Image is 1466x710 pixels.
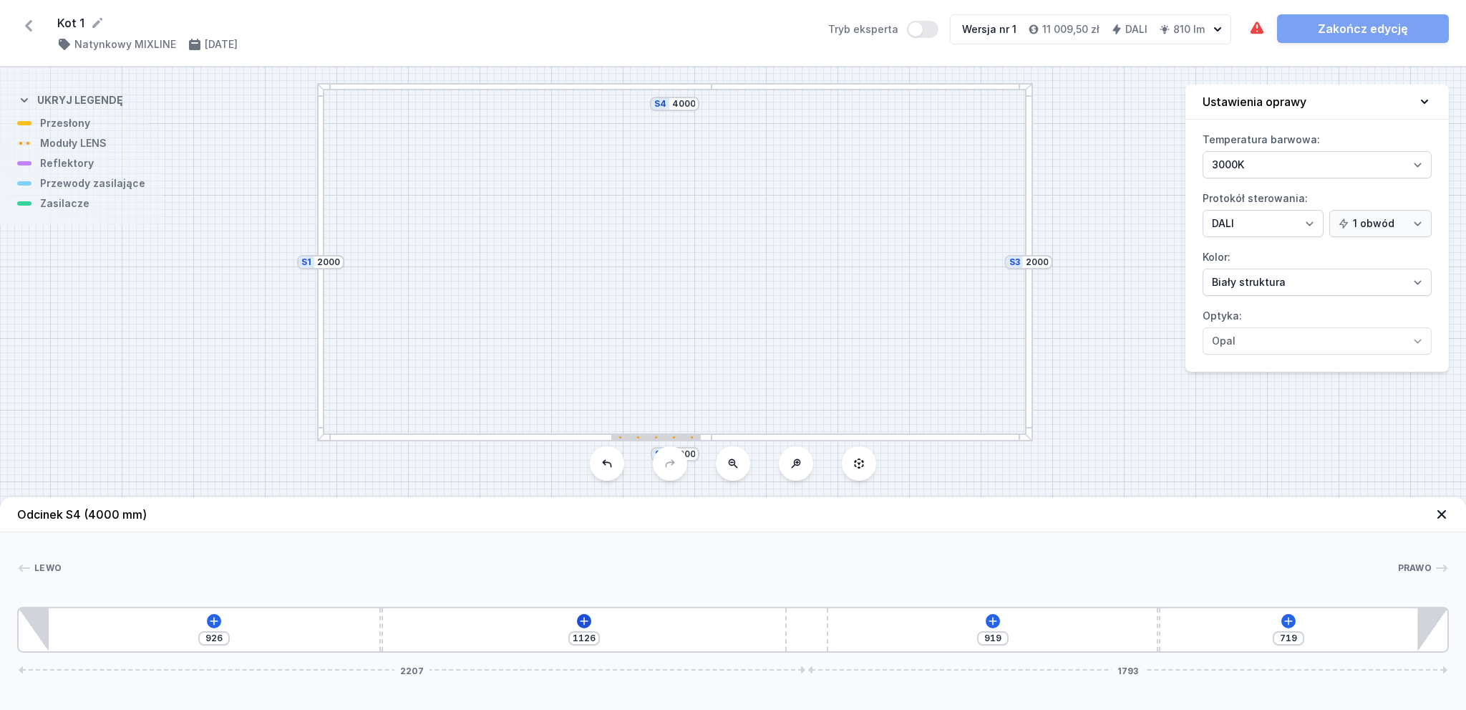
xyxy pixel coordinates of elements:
[1203,246,1432,296] label: Kolor:
[950,14,1231,44] button: Wersja nr 111 009,50 złDALI810 lm
[1398,562,1432,574] span: Prawo
[203,633,225,644] input: Wymiar [mm]
[1203,187,1432,237] label: Protokół sterowania:
[907,21,938,38] button: Tryb eksperta
[577,614,591,628] button: Dodaj element
[962,22,1016,37] div: Wersja nr 1
[1042,22,1099,37] h4: 11 009,50 zł
[37,93,123,107] h4: Ukryj legendę
[317,256,340,268] input: Wymiar [mm]
[986,614,1000,628] button: Dodaj element
[17,506,147,523] h4: Odcinek S4
[1277,633,1300,644] input: Wymiar [mm]
[828,21,938,38] label: Tryb eksperta
[34,562,62,574] span: Lewo
[84,507,147,522] span: (4000 mm)
[1112,666,1144,674] span: 1793
[205,37,238,52] h4: [DATE]
[1203,327,1432,355] select: Optyka:
[672,98,695,110] input: Wymiar [mm]
[1203,93,1306,110] h4: Ustawienia oprawy
[1125,22,1147,37] h4: DALI
[1203,304,1432,355] label: Optyka:
[1203,210,1324,237] select: Protokół sterowania:
[57,14,811,32] form: Kot 1
[672,448,695,460] input: Wymiar [mm]
[207,614,221,628] button: Dodaj element
[1329,210,1432,237] select: Protokół sterowania:
[1173,22,1205,37] h4: 810 lm
[981,633,1004,644] input: Wymiar [mm]
[1281,614,1296,628] button: Dodaj element
[573,633,596,644] input: Wymiar [mm]
[1026,256,1049,268] input: Wymiar [mm]
[1203,151,1432,178] select: Temperatura barwowa:
[74,37,176,52] h4: Natynkowy MIXLINE
[1203,128,1432,178] label: Temperatura barwowa:
[1203,269,1432,296] select: Kolor:
[394,666,429,674] span: 2207
[17,82,123,116] button: Ukryj legendę
[1185,85,1449,120] button: Ustawienia oprawy
[90,16,105,30] button: Edytuj nazwę projektu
